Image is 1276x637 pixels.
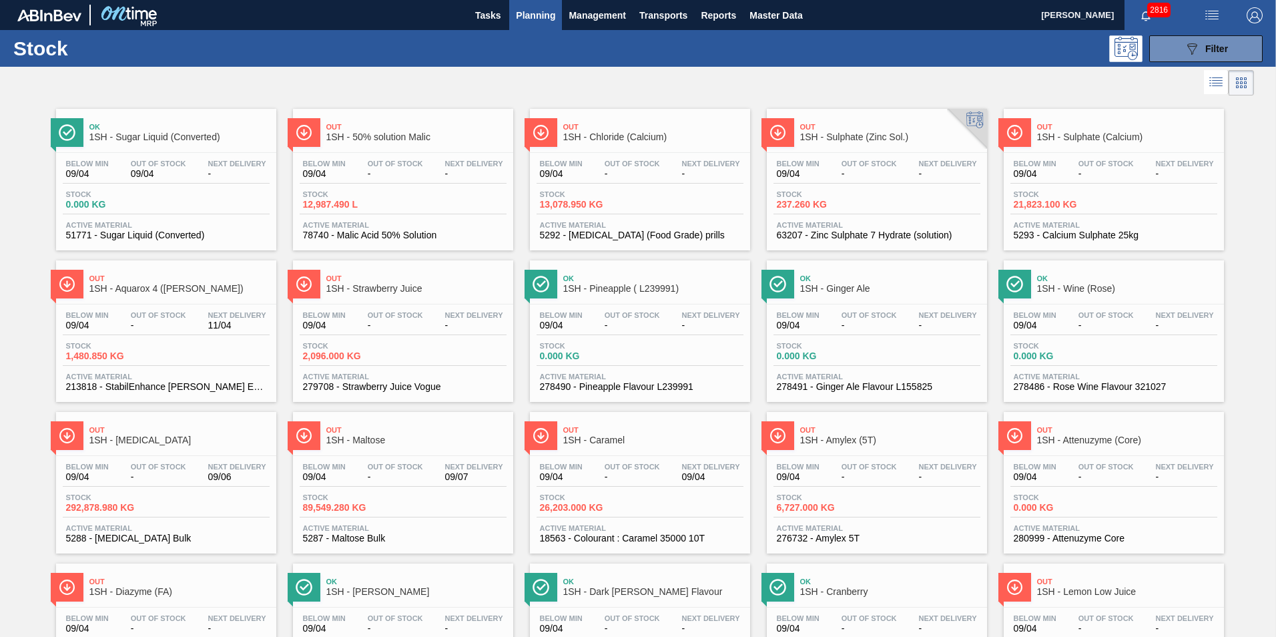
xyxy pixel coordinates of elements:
span: Active Material [66,221,266,229]
span: Reports [701,7,736,23]
span: - [842,624,897,634]
span: Out [563,123,743,131]
span: Below Min [1014,463,1056,471]
a: ÍconeOut1SH - MaltoseBelow Min09/04Out Of Stock-Next Delivery09/07Stock89,549.280 KGActive Materi... [283,402,520,554]
span: 26,203.000 KG [540,503,633,513]
span: Out Of Stock [605,311,660,319]
span: 09/04 [1014,321,1056,331]
span: 09/04 [1014,624,1056,634]
span: Out [800,426,980,434]
span: Out Of Stock [1078,463,1134,471]
span: 1SH - Lemon Low Juice [1037,587,1217,597]
span: Below Min [777,160,820,168]
a: ÍconeOut1SH - Amylex (5T)Below Min09/04Out Of Stock-Next Delivery-Stock6,727.000 KGActive Materia... [757,402,994,554]
span: Ok [800,578,980,586]
span: Below Min [66,311,109,319]
span: Next Delivery [1156,463,1214,471]
span: 280999 - Attenuzyme Core [1014,534,1214,544]
span: - [445,169,503,179]
img: Ícone [296,276,312,292]
span: 1SH - Wine (Rose) [1037,284,1217,294]
span: 278491 - Ginger Ale Flavour L155825 [777,382,977,392]
span: 1SH - Maltose [326,435,507,445]
span: - [842,321,897,331]
img: Logout [1247,7,1263,23]
span: Stock [303,493,396,501]
span: - [605,169,660,179]
span: Out Of Stock [131,614,186,622]
span: Out Of Stock [1078,160,1134,168]
span: 1SH - 50% solution Malic [326,132,507,142]
span: 213818 - StabilEnhance Rosemary Extract [66,382,266,392]
span: Stock [777,342,870,350]
span: Next Delivery [919,614,977,622]
span: - [842,472,897,482]
span: 1SH - Pineapple ( L239991) [563,284,743,294]
span: Stock [303,342,396,350]
span: - [368,321,423,331]
span: Below Min [1014,160,1056,168]
span: Planning [516,7,555,23]
span: 1SH - Ginger Ale [800,284,980,294]
a: ÍconeOut1SH - CaramelBelow Min09/04Out Of Stock-Next Delivery09/04Stock26,203.000 KGActive Materi... [520,402,757,554]
img: Ícone [533,124,549,141]
span: - [445,321,503,331]
span: - [605,472,660,482]
span: Next Delivery [208,311,266,319]
span: Out Of Stock [368,614,423,622]
span: 1SH - Aquarox 4 (Rosemary) [89,284,270,294]
span: 5292 - Calcium Chloride (Food Grade) prills [540,230,740,240]
span: 2,096.000 KG [303,351,396,361]
span: Stock [540,190,633,198]
span: Active Material [777,373,977,381]
span: - [445,624,503,634]
span: 09/04 [1014,472,1056,482]
span: Next Delivery [682,463,740,471]
span: Out [89,426,270,434]
h1: Stock [13,41,213,56]
span: 0.000 KG [540,351,633,361]
span: Out Of Stock [842,160,897,168]
span: Below Min [303,463,346,471]
span: Out Of Stock [131,160,186,168]
span: 0.000 KG [1014,503,1107,513]
a: ÍconeOut1SH - Chloride (Calcium)Below Min09/04Out Of Stock-Next Delivery-Stock13,078.950 KGActive... [520,99,757,250]
img: Ícone [533,276,549,292]
span: - [131,624,186,634]
span: Ok [1037,274,1217,282]
span: Out Of Stock [1078,311,1134,319]
span: - [368,624,423,634]
span: 09/04 [66,169,109,179]
span: Next Delivery [445,614,503,622]
span: 63207 - Zinc Sulphate 7 Hydrate (solution) [777,230,977,240]
span: 237.260 KG [777,200,870,210]
span: Out Of Stock [842,311,897,319]
span: 09/06 [208,472,266,482]
span: 09/04 [66,321,109,331]
span: - [131,321,186,331]
span: - [1078,169,1134,179]
span: 18563 - Colourant : Caramel 35000 10T [540,534,740,544]
span: Out Of Stock [368,311,423,319]
span: Stock [303,190,396,198]
img: Ícone [533,579,549,596]
a: ÍconeOk1SH - Pineapple ( L239991)Below Min09/04Out Of Stock-Next Delivery-Stock0.000 KGActive Mat... [520,250,757,402]
span: Stock [540,493,633,501]
span: Stock [66,493,159,501]
span: Out [89,274,270,282]
span: Active Material [777,221,977,229]
span: Below Min [540,311,583,319]
a: ÍconeOut1SH - Attenuzyme (Core)Below Min09/04Out Of Stock-Next Delivery-Stock0.000 KGActive Mater... [994,402,1231,554]
span: - [682,321,740,331]
span: Out Of Stock [605,463,660,471]
span: Next Delivery [445,463,503,471]
span: 5293 - Calcium Sulphate 25kg [1014,230,1214,240]
span: 292,878.980 KG [66,503,159,513]
span: - [919,321,977,331]
span: Below Min [540,614,583,622]
span: - [919,169,977,179]
span: - [131,472,186,482]
span: Filter [1205,43,1228,54]
span: Next Delivery [682,614,740,622]
span: Below Min [1014,311,1056,319]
